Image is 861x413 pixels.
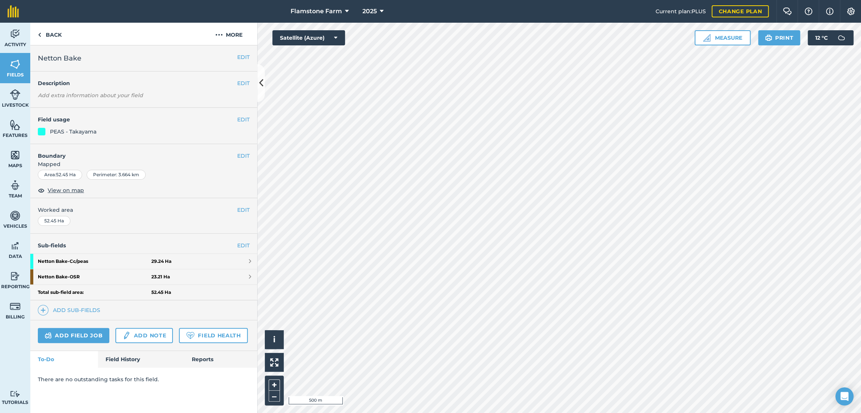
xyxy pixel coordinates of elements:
img: svg+xml;base64,PD94bWwgdmVyc2lvbj0iMS4wIiBlbmNvZGluZz0idXRmLTgiPz4KPCEtLSBHZW5lcmF0b3I6IEFkb2JlIE... [45,331,52,340]
span: Flamstone Farm [291,7,342,16]
a: Netton Bake-Cc/peas29.24 Ha [30,254,257,269]
div: PEAS - Takayama [50,127,96,136]
button: + [269,379,280,391]
img: svg+xml;base64,PD94bWwgdmVyc2lvbj0iMS4wIiBlbmNvZGluZz0idXRmLTgiPz4KPCEtLSBHZW5lcmF0b3I6IEFkb2JlIE... [10,180,20,191]
strong: 23.21 Ha [151,274,170,280]
div: 52.45 Ha [38,216,70,226]
a: EDIT [237,241,250,250]
img: svg+xml;base64,PD94bWwgdmVyc2lvbj0iMS4wIiBlbmNvZGluZz0idXRmLTgiPz4KPCEtLSBHZW5lcmF0b3I6IEFkb2JlIE... [10,240,20,252]
strong: Netton Bake - Cc/peas [38,254,151,269]
button: Measure [695,30,751,45]
h4: Field usage [38,115,237,124]
img: fieldmargin Logo [8,5,19,17]
span: Netton Bake [38,53,81,64]
button: EDIT [237,206,250,214]
img: svg+xml;base64,PD94bWwgdmVyc2lvbj0iMS4wIiBlbmNvZGluZz0idXRmLTgiPz4KPCEtLSBHZW5lcmF0b3I6IEFkb2JlIE... [10,390,20,397]
img: svg+xml;base64,PD94bWwgdmVyc2lvbj0iMS4wIiBlbmNvZGluZz0idXRmLTgiPz4KPCEtLSBHZW5lcmF0b3I6IEFkb2JlIE... [10,210,20,221]
a: Add field job [38,328,109,343]
strong: 29.24 Ha [151,258,171,264]
a: Field Health [179,328,247,343]
span: Mapped [30,160,257,168]
em: Add extra information about your field [38,92,143,99]
img: svg+xml;base64,PHN2ZyB4bWxucz0iaHR0cDovL3d3dy53My5vcmcvMjAwMC9zdmciIHdpZHRoPSIyMCIgaGVpZ2h0PSIyNC... [215,30,223,39]
img: Ruler icon [703,34,710,42]
img: svg+xml;base64,PD94bWwgdmVyc2lvbj0iMS4wIiBlbmNvZGluZz0idXRmLTgiPz4KPCEtLSBHZW5lcmF0b3I6IEFkb2JlIE... [10,89,20,100]
span: i [273,335,275,344]
img: A question mark icon [804,8,813,15]
button: EDIT [237,79,250,87]
img: svg+xml;base64,PD94bWwgdmVyc2lvbj0iMS4wIiBlbmNvZGluZz0idXRmLTgiPz4KPCEtLSBHZW5lcmF0b3I6IEFkb2JlIE... [10,270,20,282]
img: svg+xml;base64,PHN2ZyB4bWxucz0iaHR0cDovL3d3dy53My5vcmcvMjAwMC9zdmciIHdpZHRoPSI5IiBoZWlnaHQ9IjI0Ii... [38,30,41,39]
span: 12 ° C [815,30,828,45]
button: Print [758,30,800,45]
p: There are no outstanding tasks for this field. [38,375,250,383]
img: svg+xml;base64,PD94bWwgdmVyc2lvbj0iMS4wIiBlbmNvZGluZz0idXRmLTgiPz4KPCEtLSBHZW5lcmF0b3I6IEFkb2JlIE... [122,331,131,340]
span: 2025 [362,7,377,16]
a: Back [30,23,69,45]
img: Two speech bubbles overlapping with the left bubble in the forefront [783,8,792,15]
img: Four arrows, one pointing top left, one top right, one bottom right and the last bottom left [270,358,278,366]
img: svg+xml;base64,PHN2ZyB4bWxucz0iaHR0cDovL3d3dy53My5vcmcvMjAwMC9zdmciIHdpZHRoPSIxOSIgaGVpZ2h0PSIyNC... [765,33,772,42]
a: Add note [115,328,173,343]
button: More [200,23,257,45]
button: Satellite (Azure) [272,30,345,45]
div: Perimeter : 3.664 km [87,170,146,180]
button: i [265,330,284,349]
button: 12 °C [808,30,853,45]
a: To-Do [30,351,98,368]
a: Reports [184,351,257,368]
div: Area : 52.45 Ha [38,170,82,180]
img: A cog icon [846,8,855,15]
img: svg+xml;base64,PD94bWwgdmVyc2lvbj0iMS4wIiBlbmNvZGluZz0idXRmLTgiPz4KPCEtLSBHZW5lcmF0b3I6IEFkb2JlIE... [834,30,849,45]
button: – [269,391,280,402]
button: EDIT [237,115,250,124]
img: svg+xml;base64,PD94bWwgdmVyc2lvbj0iMS4wIiBlbmNvZGluZz0idXRmLTgiPz4KPCEtLSBHZW5lcmF0b3I6IEFkb2JlIE... [10,28,20,40]
span: Worked area [38,206,250,214]
img: svg+xml;base64,PD94bWwgdmVyc2lvbj0iMS4wIiBlbmNvZGluZz0idXRmLTgiPz4KPCEtLSBHZW5lcmF0b3I6IEFkb2JlIE... [10,301,20,312]
a: Netton Bake-OSR23.21 Ha [30,269,257,284]
h4: Sub-fields [30,241,257,250]
img: svg+xml;base64,PHN2ZyB4bWxucz0iaHR0cDovL3d3dy53My5vcmcvMjAwMC9zdmciIHdpZHRoPSI1NiIgaGVpZ2h0PSI2MC... [10,149,20,161]
img: svg+xml;base64,PHN2ZyB4bWxucz0iaHR0cDovL3d3dy53My5vcmcvMjAwMC9zdmciIHdpZHRoPSIxOCIgaGVpZ2h0PSIyNC... [38,186,45,195]
button: View on map [38,186,84,195]
button: EDIT [237,152,250,160]
img: svg+xml;base64,PHN2ZyB4bWxucz0iaHR0cDovL3d3dy53My5vcmcvMjAwMC9zdmciIHdpZHRoPSI1NiIgaGVpZ2h0PSI2MC... [10,119,20,130]
h4: Boundary [30,144,237,160]
button: EDIT [237,53,250,61]
div: Open Intercom Messenger [835,387,853,405]
img: svg+xml;base64,PHN2ZyB4bWxucz0iaHR0cDovL3d3dy53My5vcmcvMjAwMC9zdmciIHdpZHRoPSIxNCIgaGVpZ2h0PSIyNC... [40,306,46,315]
strong: Total sub-field area: [38,289,151,295]
img: svg+xml;base64,PHN2ZyB4bWxucz0iaHR0cDovL3d3dy53My5vcmcvMjAwMC9zdmciIHdpZHRoPSI1NiIgaGVpZ2h0PSI2MC... [10,59,20,70]
span: View on map [48,186,84,194]
a: Change plan [712,5,769,17]
span: Current plan : PLUS [655,7,706,16]
a: Add sub-fields [38,305,103,315]
h4: Description [38,79,250,87]
img: svg+xml;base64,PHN2ZyB4bWxucz0iaHR0cDovL3d3dy53My5vcmcvMjAwMC9zdmciIHdpZHRoPSIxNyIgaGVpZ2h0PSIxNy... [826,7,833,16]
a: Field History [98,351,184,368]
strong: 52.45 Ha [151,289,171,295]
strong: Netton Bake - OSR [38,269,151,284]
